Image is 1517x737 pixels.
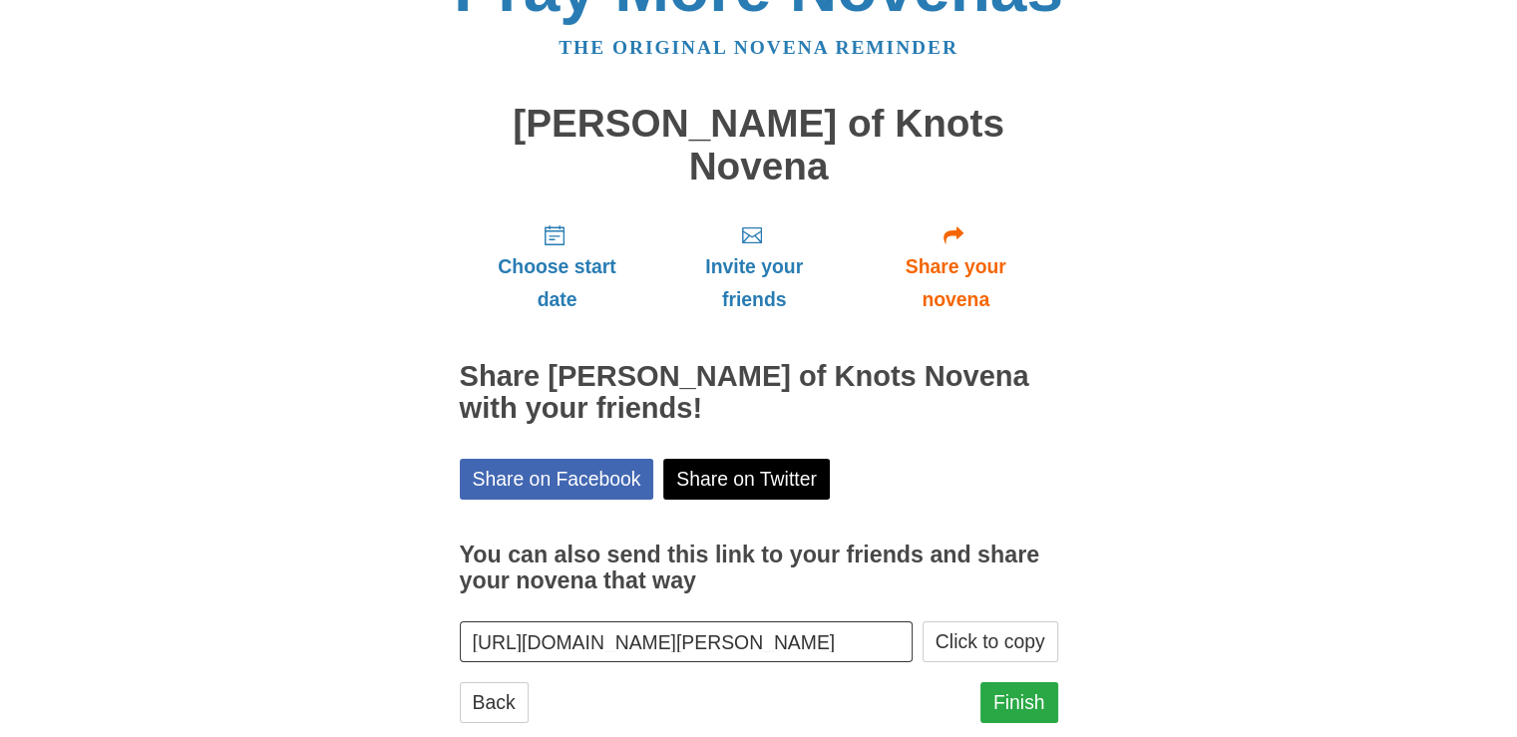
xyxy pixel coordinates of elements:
[980,682,1058,723] a: Finish
[654,207,853,326] a: Invite your friends
[480,250,635,316] span: Choose start date
[663,459,830,500] a: Share on Twitter
[854,207,1058,326] a: Share your novena
[460,459,654,500] a: Share on Facebook
[559,37,958,58] a: The original novena reminder
[460,103,1058,187] h1: [PERSON_NAME] of Knots Novena
[460,361,1058,425] h2: Share [PERSON_NAME] of Knots Novena with your friends!
[674,250,833,316] span: Invite your friends
[874,250,1038,316] span: Share your novena
[923,621,1058,662] button: Click to copy
[460,207,655,326] a: Choose start date
[460,543,1058,593] h3: You can also send this link to your friends and share your novena that way
[460,682,529,723] a: Back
